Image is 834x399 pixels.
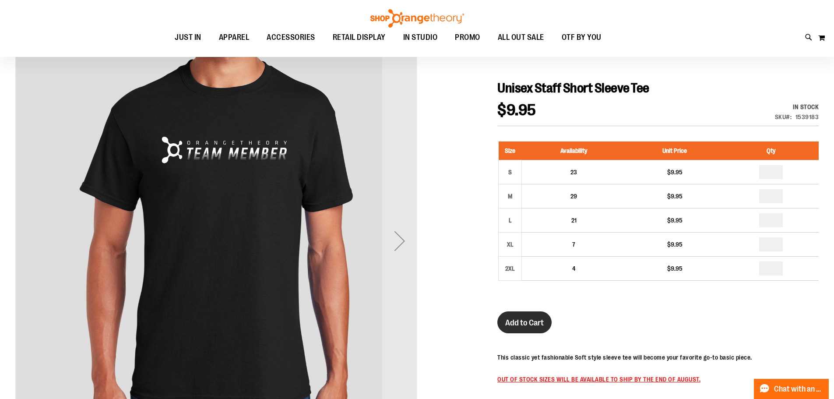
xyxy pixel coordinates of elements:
div: Availability [775,102,819,111]
div: In stock [775,102,819,111]
span: $9.95 [497,101,536,119]
div: 2XL [503,262,517,275]
button: Chat with an Expert [754,379,829,399]
th: Qty [724,141,819,160]
div: S [503,166,517,179]
span: 7 [572,241,575,248]
span: PROMO [455,28,480,47]
p: This classic yet fashionable Soft style sleeve tee will become your favorite go-to basic piece. [497,353,752,362]
div: $9.95 [630,264,719,273]
span: ACCESSORIES [267,28,315,47]
th: Size [499,141,522,160]
span: Unisex Staff Short Sleeve Tee [497,81,649,95]
div: L [503,214,517,227]
span: OUT OF STOCK SIZES WILL BE AVAILABLE TO SHIP BY THE END OF AUGUST. [497,376,700,383]
span: 21 [571,217,577,224]
div: 1539183 [795,113,819,121]
strong: SKU [775,113,792,120]
button: Add to Cart [497,311,552,333]
span: ALL OUT SALE [498,28,544,47]
span: Chat with an Expert [774,385,823,393]
span: OTF BY YOU [562,28,602,47]
span: RETAIL DISPLAY [333,28,386,47]
span: 23 [570,169,577,176]
div: XL [503,238,517,251]
th: Availability [522,141,626,160]
th: Unit Price [626,141,723,160]
img: Shop Orangetheory [369,9,465,28]
span: Add to Cart [505,318,544,328]
div: $9.95 [630,216,719,225]
div: $9.95 [630,192,719,201]
div: M [503,190,517,203]
span: APPAREL [219,28,250,47]
span: 29 [570,193,577,200]
div: $9.95 [630,168,719,177]
span: JUST IN [175,28,201,47]
span: 4 [572,265,576,272]
div: $9.95 [630,240,719,249]
span: IN STUDIO [403,28,438,47]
